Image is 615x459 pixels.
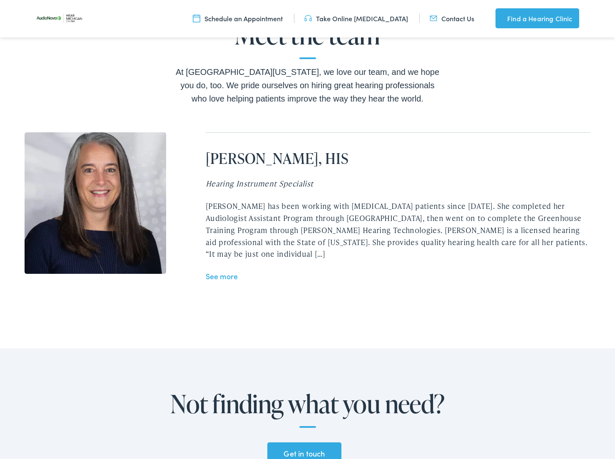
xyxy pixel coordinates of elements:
[174,21,441,59] h2: Meet the team
[430,14,437,23] img: utility icon
[206,200,590,260] div: [PERSON_NAME] has been working with [MEDICAL_DATA] patients since [DATE]. She completed her Audio...
[495,8,579,28] a: Find a Hearing Clinic
[495,13,503,23] img: utility icon
[158,390,458,428] h2: Not finding what you need?
[430,14,474,23] a: Contact Us
[193,14,283,23] a: Schedule an Appointment
[174,65,441,105] div: At [GEOGRAPHIC_DATA][US_STATE], we love our team, and we hope you do, too. We pride ourselves on ...
[193,14,200,23] img: utility icon
[206,271,238,281] a: See more
[206,178,313,189] i: Hearing Instrument Specialist
[304,14,312,23] img: utility icon
[304,14,408,23] a: Take Online [MEDICAL_DATA]
[206,149,590,167] h2: [PERSON_NAME], HIS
